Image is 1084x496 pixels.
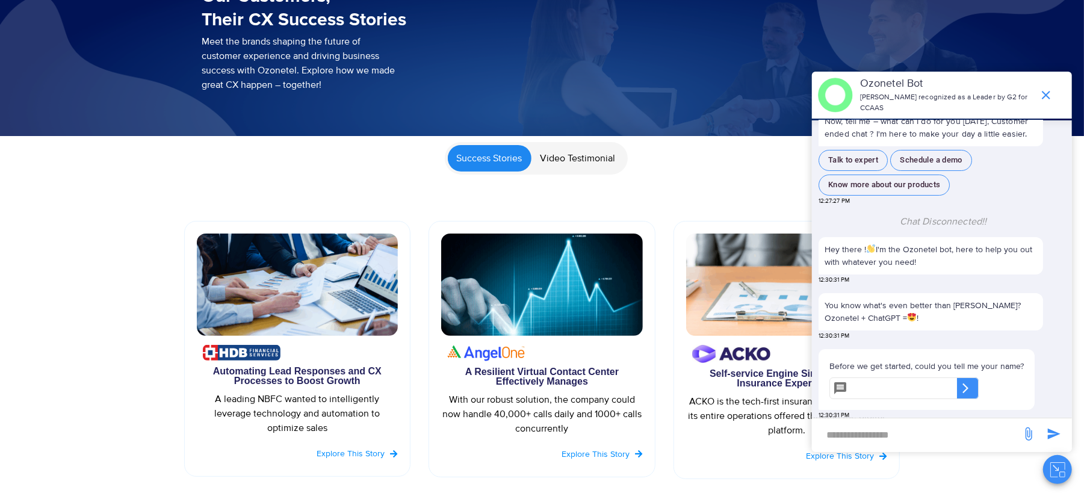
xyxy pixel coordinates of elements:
[819,197,850,206] span: 12:27:27 PM
[1042,422,1066,446] span: send message
[562,449,630,459] span: Explore this Story
[202,34,912,92] p: Meet the brands shaping the future of customer experience and driving business success with Ozone...
[806,451,874,461] span: Explore this Story
[457,152,522,164] span: Success Stories
[686,394,888,438] div: ACKO is the tech-first insurance company with its entire operations offered through the digital p...
[825,299,1037,324] p: You know what's even better than [PERSON_NAME]? Ozonetel + ChatGPT = !
[317,447,398,460] a: Explore this Story
[819,276,849,285] span: 12:30:31 PM
[890,150,972,171] button: Schedule a demo
[540,152,616,164] span: Video Testimonial
[825,243,1037,268] p: Hey there ! I'm the Ozonetel bot, here to help you out with whatever you need!
[441,367,643,386] div: A Resilient Virtual Contact Center Effectively Manages
[829,360,1024,373] p: Before we get started, could you tell me your name?
[197,367,398,386] div: Automating Lead Responses and CX Processes to Boost Growth
[860,76,1033,92] p: Ozonetel Bot
[819,109,1043,146] p: Now, tell me – what can I do for you [DATE], Customer ended chat ? I'm here to make your day a li...
[448,145,531,172] a: Success Stories
[806,450,887,462] a: Explore this Story
[818,78,853,113] img: header
[908,313,916,321] img: 😍
[867,244,875,253] img: 👋
[317,448,385,459] span: Explore this Story
[860,92,1033,114] p: [PERSON_NAME] recognized as a Leader by G2 for CCAAS
[531,145,625,172] a: Video Testimonial
[562,448,643,460] a: Explore this Story
[819,411,849,420] span: 12:30:31 PM
[900,215,987,228] span: Chat Disconnected!!
[197,392,398,435] div: A leading NBFC wanted to intelligently leverage technology and automation to optimize sales
[1034,83,1058,107] span: end chat or minimize
[819,150,888,171] button: Talk to expert
[441,392,643,436] div: With our robust solution, the company could now handle 40,000+ calls daily and 1000+ calls concur...
[686,369,888,388] div: Self-service Engine Simplifies the Insurance Experience
[1017,422,1041,446] span: send message
[1043,455,1072,484] button: Close chat
[818,424,1015,446] div: new-msg-input
[819,175,950,196] button: Know more about our products
[819,332,849,341] span: 12:30:31 PM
